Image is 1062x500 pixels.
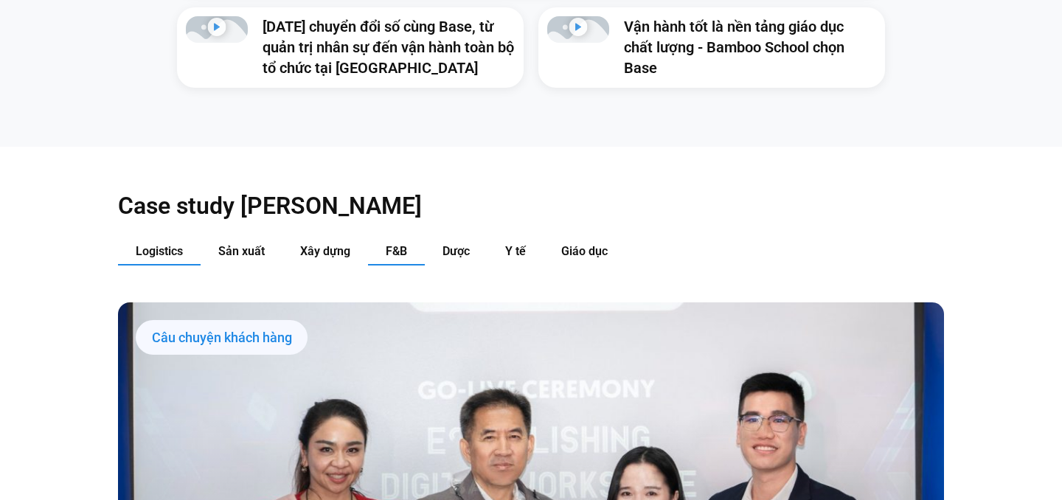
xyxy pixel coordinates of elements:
span: Sản xuất [218,244,265,258]
span: Logistics [136,244,183,258]
span: Xây dựng [300,244,350,258]
span: Y tế [505,244,526,258]
span: Giáo dục [561,244,608,258]
a: Vận hành tốt là nền tảng giáo dục chất lượng - Bamboo School chọn Base [624,18,844,77]
a: [DATE] chuyển đổi số cùng Base, từ quản trị nhân sự đến vận hành toàn bộ tổ chức tại [GEOGRAPHIC_... [263,18,514,77]
h2: Case study [PERSON_NAME] [118,191,944,221]
div: Câu chuyện khách hàng [136,320,308,355]
span: F&B [386,244,407,258]
span: Dược [442,244,470,258]
div: Phát video [208,18,226,41]
div: Phát video [569,18,588,41]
